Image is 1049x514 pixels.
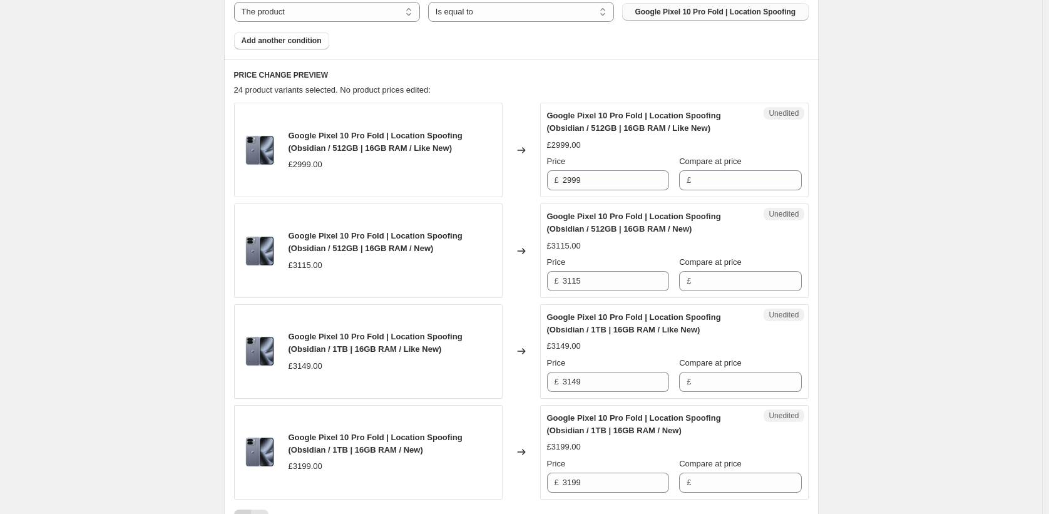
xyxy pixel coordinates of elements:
span: Google Pixel 10 Pro Fold | Location Spoofing (Obsidian / 512GB | 16GB RAM / Like New) [289,131,463,153]
span: £ [687,478,691,487]
span: Google Pixel 10 Pro Fold | Location Spoofing (Obsidian / 512GB | 16GB RAM / Like New) [547,111,721,133]
span: 24 product variants selected. No product prices edited: [234,85,431,95]
button: Add another condition [234,32,329,49]
span: Google Pixel 10 Pro Fold | Location Spoofing (Obsidian / 1TB | 16GB RAM / New) [289,433,463,455]
span: Unedited [769,310,799,320]
span: Google Pixel 10 Pro Fold | Location Spoofing (Obsidian / 1TB | 16GB RAM / New) [547,413,721,435]
span: £ [687,175,691,185]
span: £ [687,276,691,285]
span: £ [555,276,559,285]
h6: PRICE CHANGE PREVIEW [234,70,809,80]
span: Google Pixel 10 Pro Fold | Location Spoofing (Obsidian / 1TB | 16GB RAM / Like New) [289,332,463,354]
img: Pixel10ProFold-Moonstone-Front_80x.jpg [241,232,279,270]
div: £3115.00 [547,240,581,252]
div: £3115.00 [289,259,322,272]
span: Compare at price [679,358,742,368]
span: Google Pixel 10 Pro Fold | Location Spoofing (Obsidian / 512GB | 16GB RAM / New) [547,212,721,234]
span: Google Pixel 10 Pro Fold | Location Spoofing [635,7,796,17]
span: £ [555,478,559,487]
span: Google Pixel 10 Pro Fold | Location Spoofing (Obsidian / 512GB | 16GB RAM / New) [289,231,463,253]
span: £ [555,175,559,185]
span: Price [547,157,566,166]
span: Unedited [769,209,799,219]
div: £2999.00 [289,158,322,171]
span: Compare at price [679,157,742,166]
div: £2999.00 [547,139,581,152]
img: Pixel10ProFold-Moonstone-Front_80x.jpg [241,131,279,169]
span: Compare at price [679,257,742,267]
div: £3199.00 [547,441,581,453]
img: Pixel10ProFold-Moonstone-Front_80x.jpg [241,433,279,471]
img: Pixel10ProFold-Moonstone-Front_80x.jpg [241,332,279,370]
span: £ [555,377,559,386]
span: Unedited [769,108,799,118]
span: £ [687,377,691,386]
div: £3149.00 [289,360,322,373]
span: Google Pixel 10 Pro Fold | Location Spoofing (Obsidian / 1TB | 16GB RAM / Like New) [547,312,721,334]
span: Price [547,257,566,267]
span: Price [547,459,566,468]
div: £3149.00 [547,340,581,352]
span: Add another condition [242,36,322,46]
span: Price [547,358,566,368]
span: Compare at price [679,459,742,468]
span: Unedited [769,411,799,421]
button: Google Pixel 10 Pro Fold | Location Spoofing [622,3,808,21]
div: £3199.00 [289,460,322,473]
